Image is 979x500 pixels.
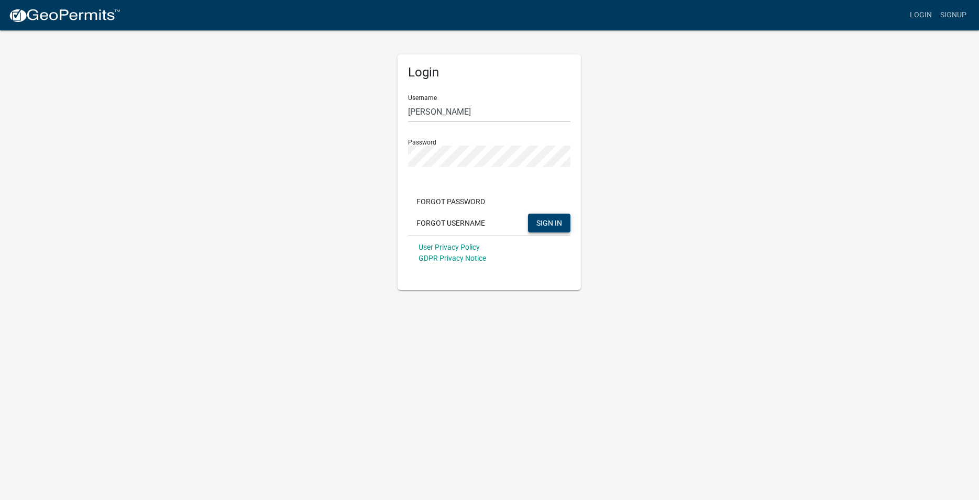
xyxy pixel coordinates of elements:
span: SIGN IN [536,218,562,227]
a: Signup [936,5,971,25]
button: Forgot Password [408,192,493,211]
h5: Login [408,65,570,80]
button: Forgot Username [408,214,493,232]
a: GDPR Privacy Notice [419,254,486,262]
a: User Privacy Policy [419,243,480,251]
a: Login [906,5,936,25]
button: SIGN IN [528,214,570,232]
